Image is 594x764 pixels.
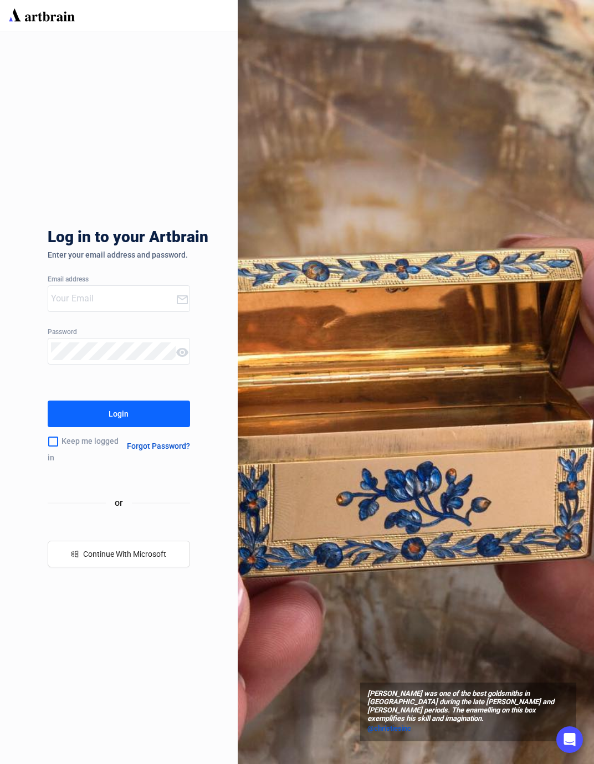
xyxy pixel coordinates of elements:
div: Keep me logged in [48,430,126,462]
button: windowsContinue With Microsoft [48,541,190,567]
div: Forgot Password? [127,442,190,450]
div: Password [48,329,190,336]
div: Email address [48,276,190,284]
div: Log in to your Artbrain [48,228,380,250]
span: windows [71,550,79,558]
input: Your Email [51,290,176,307]
span: Continue With Microsoft [83,550,166,558]
div: Enter your email address and password. [48,250,190,259]
span: @christiesinc [367,724,411,732]
div: Open Intercom Messenger [556,726,583,753]
div: Login [109,405,129,423]
button: Login [48,401,190,427]
span: or [106,496,132,510]
a: @christiesinc [367,723,569,734]
span: [PERSON_NAME] was one of the best goldsmiths in [GEOGRAPHIC_DATA] during the late [PERSON_NAME] a... [367,690,569,723]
